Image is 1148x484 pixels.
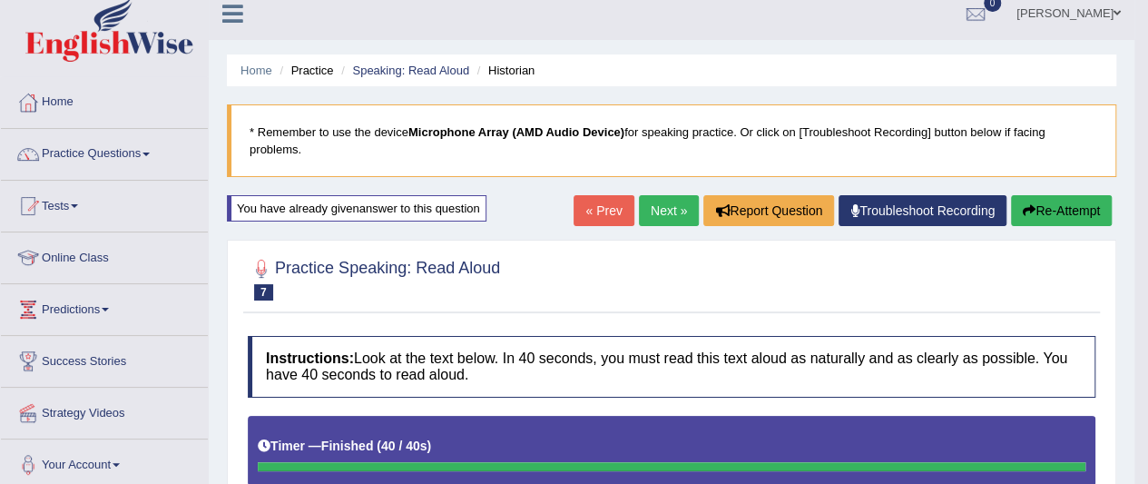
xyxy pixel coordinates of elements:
a: Success Stories [1,336,208,381]
b: Microphone Array (AMD Audio Device) [408,125,624,139]
h5: Timer — [258,440,431,453]
a: Online Class [1,232,208,278]
a: Practice Questions [1,129,208,174]
button: Report Question [703,195,834,226]
button: Re-Attempt [1011,195,1112,226]
a: Troubleshoot Recording [839,195,1006,226]
b: Finished [321,439,374,453]
a: Tests [1,181,208,226]
b: 40 / 40s [381,439,427,453]
a: Home [1,77,208,123]
h4: Look at the text below. In 40 seconds, you must read this text aloud as naturally and as clearly ... [248,336,1095,397]
h2: Practice Speaking: Read Aloud [248,255,500,301]
li: Historian [473,62,535,79]
blockquote: * Remember to use the device for speaking practice. Or click on [Troubleshoot Recording] button b... [227,104,1116,177]
a: Strategy Videos [1,388,208,433]
a: Home [240,64,272,77]
a: « Prev [574,195,633,226]
div: You have already given answer to this question [227,195,486,222]
b: Instructions: [266,351,354,366]
a: Next » [639,195,699,226]
a: Predictions [1,284,208,330]
b: ) [427,439,432,453]
a: Speaking: Read Aloud [352,64,469,77]
b: ( [377,439,381,453]
span: 7 [254,284,273,301]
li: Practice [275,62,333,79]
